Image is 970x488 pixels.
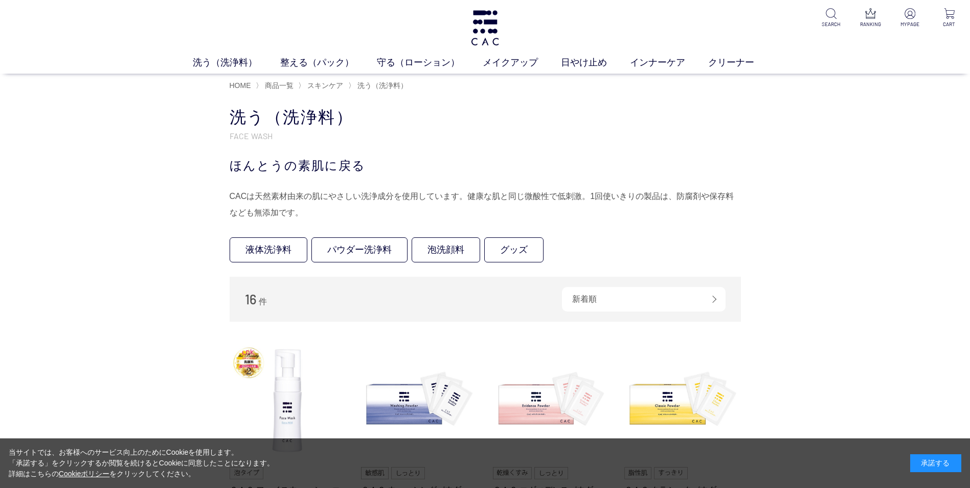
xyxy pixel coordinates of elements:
[858,8,883,28] a: RANKING
[256,81,296,91] li: 〉
[348,81,410,91] li: 〉
[355,81,408,90] a: 洗う（洗浄料）
[298,81,346,91] li: 〉
[245,291,257,307] span: 16
[493,342,610,459] img: ＣＡＣ エヴィデンスパウダー
[230,81,251,90] a: HOME
[630,56,708,70] a: インナーケア
[819,20,844,28] p: SEARCH
[311,237,408,262] a: パウダー洗浄料
[230,342,346,459] img: ＣＡＣ フェイスウォッシュ エクストラマイルド
[230,237,307,262] a: 液体洗浄料
[624,342,741,459] img: ＣＡＣ クラシックパウダー
[230,157,741,175] div: ほんとうの素肌に戻る
[562,287,726,312] div: 新着順
[819,8,844,28] a: SEARCH
[910,454,961,472] div: 承諾する
[263,81,294,90] a: 商品一覧
[357,81,408,90] span: 洗う（洗浄料）
[280,56,377,70] a: 整える（パック）
[897,20,922,28] p: MYPAGE
[259,297,267,306] span: 件
[377,56,483,70] a: 守る（ローション）
[265,81,294,90] span: 商品一覧
[484,237,544,262] a: グッズ
[483,56,561,70] a: メイクアップ
[307,81,343,90] span: スキンケア
[59,470,110,478] a: Cookieポリシー
[230,188,741,221] div: CACは天然素材由来の肌にやさしい洗浄成分を使用しています。健康な肌と同じ微酸性で低刺激。1回使いきりの製品は、防腐剤や保存料なども無添加です。
[937,8,962,28] a: CART
[708,56,777,70] a: クリーナー
[230,130,741,141] p: FACE WASH
[305,81,343,90] a: スキンケア
[230,106,741,128] h1: 洗う（洗浄料）
[897,8,922,28] a: MYPAGE
[9,447,275,479] div: 当サイトでは、お客様へのサービス向上のためにCookieを使用します。 「承諾する」をクリックするか閲覧を続けるとCookieに同意したことになります。 詳細はこちらの をクリックしてください。
[469,10,501,46] img: logo
[193,56,280,70] a: 洗う（洗浄料）
[412,237,480,262] a: 泡洗顔料
[858,20,883,28] p: RANKING
[937,20,962,28] p: CART
[561,56,630,70] a: 日やけ止め
[361,342,478,459] img: ＣＡＣ ウォッシングパウダー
